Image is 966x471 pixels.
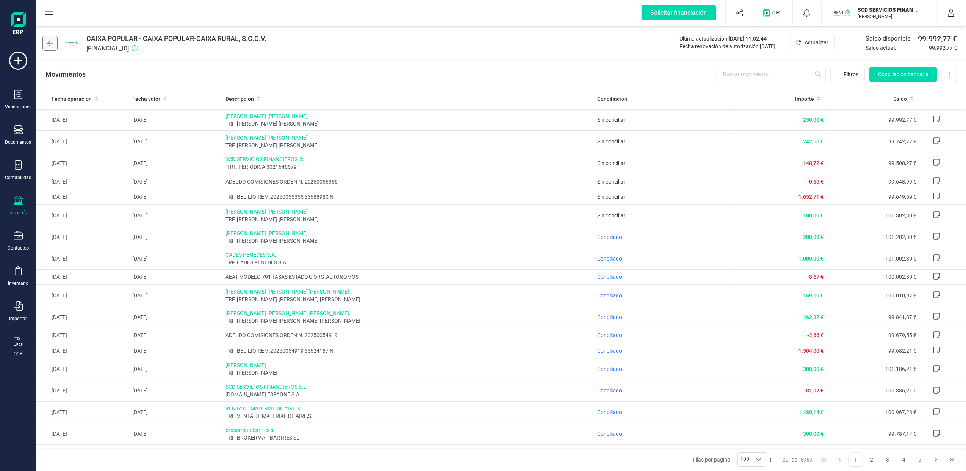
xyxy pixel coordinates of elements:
td: [DATE] [36,204,129,226]
button: Filtros [830,67,865,82]
span: [PERSON_NAME] [PERSON_NAME] [225,134,591,141]
button: Page 4 [897,452,911,467]
span: 99.992,77 € [929,44,957,52]
span: TRF. VENTA DE MATERIAL DE AIRE,S.L. [225,412,591,420]
div: Contabilidad [5,174,31,181]
span: TRF. [PERSON_NAME] [PERSON_NAME] [225,141,591,149]
div: Contactos [8,245,29,251]
span: Conciliado [597,431,622,437]
td: [DATE] [129,269,222,284]
td: [DATE] [129,248,222,269]
span: Conciliación bancaria [878,71,928,78]
button: Actualizar [791,35,835,50]
span: -148,72 € [801,160,824,166]
td: 99.682,21 € [827,343,919,358]
span: SCD SERVICIOS FINANCIEROS S.L [225,383,591,391]
td: [DATE] [36,284,129,306]
input: Buscar movimiento... [717,67,826,82]
button: Logo de OPS [759,1,788,25]
td: [DATE] [36,306,129,328]
span: "TRF. PERIODICA 3021646579" [225,163,591,171]
td: 99.648,99 € [827,174,919,189]
span: TRF. CADES PENEDES S.A. [225,259,591,266]
span: Sin conciliar [597,117,625,123]
td: [DATE] [129,189,222,204]
button: SCSCD SERVICIOS FINANCIEROS SL[PERSON_NAME] [831,1,928,25]
span: Conciliado [597,366,622,372]
span: 242,50 € [803,138,824,144]
img: SC [834,5,850,21]
div: Importar [9,316,27,322]
td: 99.487,14 € [827,445,919,460]
span: 169,10 € [803,292,824,298]
span: [DOMAIN_NAME] ESPAGNE S.A. [225,391,591,398]
span: 1 [769,456,772,463]
span: Conciliado [597,274,622,280]
span: TRF. BEL-LIQ.REM.20250054919 33624187 N [225,347,591,355]
span: [PERSON_NAME] [PERSON_NAME] [PERSON_NAME] [225,288,591,295]
span: 99.992,77 € [918,33,957,44]
td: [DATE] [36,358,129,380]
td: [DATE] [129,445,222,460]
span: brokermap bartres sl [225,426,591,434]
span: Conciliado [597,292,622,298]
td: 100.010,97 € [827,284,919,306]
td: 101.186,21 € [827,358,919,380]
td: [DATE] [36,174,129,189]
p: Movimientos [45,69,86,80]
button: Previous Page [833,452,847,467]
td: [DATE] [129,358,222,380]
span: -1.504,00 € [797,348,824,354]
span: [DATE] 11:02:44 [728,36,767,42]
td: 99.500,27 € [827,152,919,174]
span: [PERSON_NAME] [PERSON_NAME] [225,229,591,237]
td: [DATE] [129,328,222,343]
span: Sin conciliar [597,160,625,166]
span: [FINANCIAL_ID] [86,44,266,53]
span: Fecha valor [132,95,160,103]
span: Conciliado [597,409,622,415]
span: 300,00 € [803,366,824,372]
div: OCR [14,351,23,357]
span: -81,07 € [804,388,824,394]
p: SCD SERVICIOS FINANCIEROS SL [858,6,919,14]
td: [DATE] [129,152,222,174]
span: Conciliación [597,95,627,103]
span: TRF. [PERSON_NAME] [PERSON_NAME] [PERSON_NAME] [225,317,591,325]
div: Inventario [8,280,28,286]
span: Sin conciliar [597,194,625,200]
button: Solicitar financiación [633,1,725,25]
button: Conciliación bancaria [869,67,937,82]
td: [DATE] [129,306,222,328]
span: VENTA DE MATERIAL DE AIRE,S.L. [225,405,591,412]
span: TRF. [PERSON_NAME] [PERSON_NAME] [225,237,591,245]
span: TRF. BROKERMAP BARTRES SL [225,434,591,441]
span: Saldo actual: [866,44,926,52]
td: 100.967,28 € [827,402,919,423]
span: ADEUDO COMISIONES ORDEN N. 20250055355 [225,178,591,185]
span: Descripción [225,95,254,103]
span: AEAT MODELO 791 TASAS ESTADO U ORG.AUTONOMOS [225,273,591,281]
td: 101.002,30 € [827,248,919,269]
span: 200,00 € [803,234,824,240]
p: [PERSON_NAME] [858,14,919,20]
button: Page 5 [913,452,927,467]
td: 99.992,77 € [827,109,919,131]
span: Conciliado [597,388,622,394]
td: [DATE] [36,328,129,343]
button: Page 2 [865,452,879,467]
button: Page 1 [849,452,863,467]
td: [DATE] [36,131,129,152]
span: Conciliado [597,234,622,240]
td: [DATE] [129,380,222,402]
span: CAIXA POPULAR - CAIXA POPULAR-CAIXA RURAL, S.C.C.V. [86,33,266,44]
td: [DATE] [129,284,222,306]
button: Page 3 [881,452,895,467]
td: [DATE] [129,226,222,248]
span: Conciliado [597,332,622,338]
span: 100 [780,456,789,463]
span: TRF. BEL-LIQ.REM.20250055355 33688980 N [225,193,591,201]
span: [PERSON_NAME] [PERSON_NAME] [225,208,591,215]
td: [DATE] [36,152,129,174]
span: Sin conciliar [597,138,625,144]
